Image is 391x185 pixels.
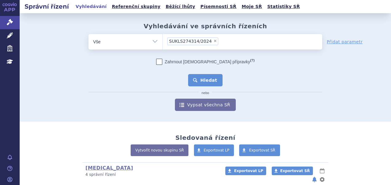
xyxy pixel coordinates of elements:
[131,144,188,156] a: Vytvořit novou skupinu SŘ
[199,2,238,11] a: Písemnosti SŘ
[319,176,325,183] button: nastavení
[204,148,230,152] span: Exportovat LP
[311,176,318,183] button: notifikace
[239,144,280,156] a: Exportovat SŘ
[74,2,109,11] a: Vyhledávání
[85,165,133,171] a: [MEDICAL_DATA]
[20,2,74,11] h2: Správní řízení
[249,148,275,152] span: Exportovat SŘ
[144,22,267,30] h2: Vyhledávání ve správních řízeních
[225,167,266,175] a: Exportovat LP
[164,2,197,11] a: Běžící lhůty
[175,134,235,141] h2: Sledovaná řízení
[169,39,212,43] span: SUKLS274314/2024
[213,39,217,43] span: ×
[188,74,223,86] button: Hledat
[194,144,234,156] a: Exportovat LP
[265,2,302,11] a: Statistiky SŘ
[85,172,217,177] p: 4 správní řízení
[220,37,275,45] input: SUKLS274314/2024
[110,2,162,11] a: Referenční skupiny
[319,167,325,175] button: lhůty
[250,58,255,62] abbr: (?)
[234,169,263,173] span: Exportovat LP
[175,99,236,111] a: Vypsat všechna SŘ
[272,167,313,175] a: Exportovat SŘ
[156,59,255,65] label: Zahrnout [DEMOGRAPHIC_DATA] přípravky
[280,169,310,173] span: Exportovat SŘ
[240,2,264,11] a: Moje SŘ
[199,91,212,95] i: nebo
[327,39,363,45] a: Přidat parametr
